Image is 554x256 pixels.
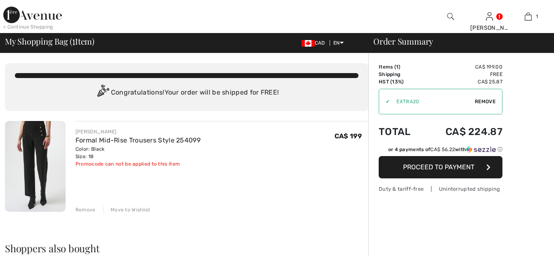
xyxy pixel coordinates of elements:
input: Promo code [390,89,475,114]
img: Sezzle [466,146,496,153]
a: 1 [509,12,547,21]
div: Congratulations! Your order will be shipped for FREE! [15,85,358,101]
div: or 4 payments ofCA$ 56.22withSezzle Click to learn more about Sezzle [379,146,502,156]
td: CA$ 25.87 [423,78,502,85]
img: Congratulation2.svg [94,85,111,101]
div: ✔ [379,98,390,105]
div: Promocode can not be applied to this item [75,160,200,168]
td: Total [379,118,423,146]
button: Proceed to Payment [379,156,502,178]
span: EN [333,40,344,46]
span: Remove [475,98,495,105]
span: CA$ 56.22 [430,147,455,152]
span: CA$ 199 [335,132,362,140]
img: My Info [486,12,493,21]
span: 1 [536,13,538,20]
td: Free [423,71,502,78]
div: Color: Black Size: 18 [75,145,200,160]
a: Formal Mid-Rise Trousers Style 254099 [75,136,200,144]
td: HST (13%) [379,78,423,85]
td: CA$ 199.00 [423,63,502,71]
img: Canadian Dollar [302,40,315,47]
div: Remove [75,206,96,213]
div: Move to Wishlist [104,206,151,213]
div: [PERSON_NAME] [75,128,200,135]
td: CA$ 224.87 [423,118,502,146]
img: 1ère Avenue [3,7,62,23]
img: search the website [447,12,454,21]
img: My Bag [525,12,532,21]
div: or 4 payments of with [388,146,502,153]
img: Formal Mid-Rise Trousers Style 254099 [5,121,66,212]
div: < Continue Shopping [3,23,53,31]
div: Order Summary [363,37,549,45]
td: Items ( ) [379,63,423,71]
span: My Shopping Bag ( Item) [5,37,94,45]
a: Sign In [486,12,493,20]
h2: Shoppers also bought [5,243,368,253]
div: [PERSON_NAME] [470,24,508,32]
span: CAD [302,40,328,46]
td: Shipping [379,71,423,78]
span: Proceed to Payment [403,163,474,171]
span: 1 [396,64,398,70]
span: 1 [72,35,75,46]
div: Duty & tariff-free | Uninterrupted shipping [379,185,502,193]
